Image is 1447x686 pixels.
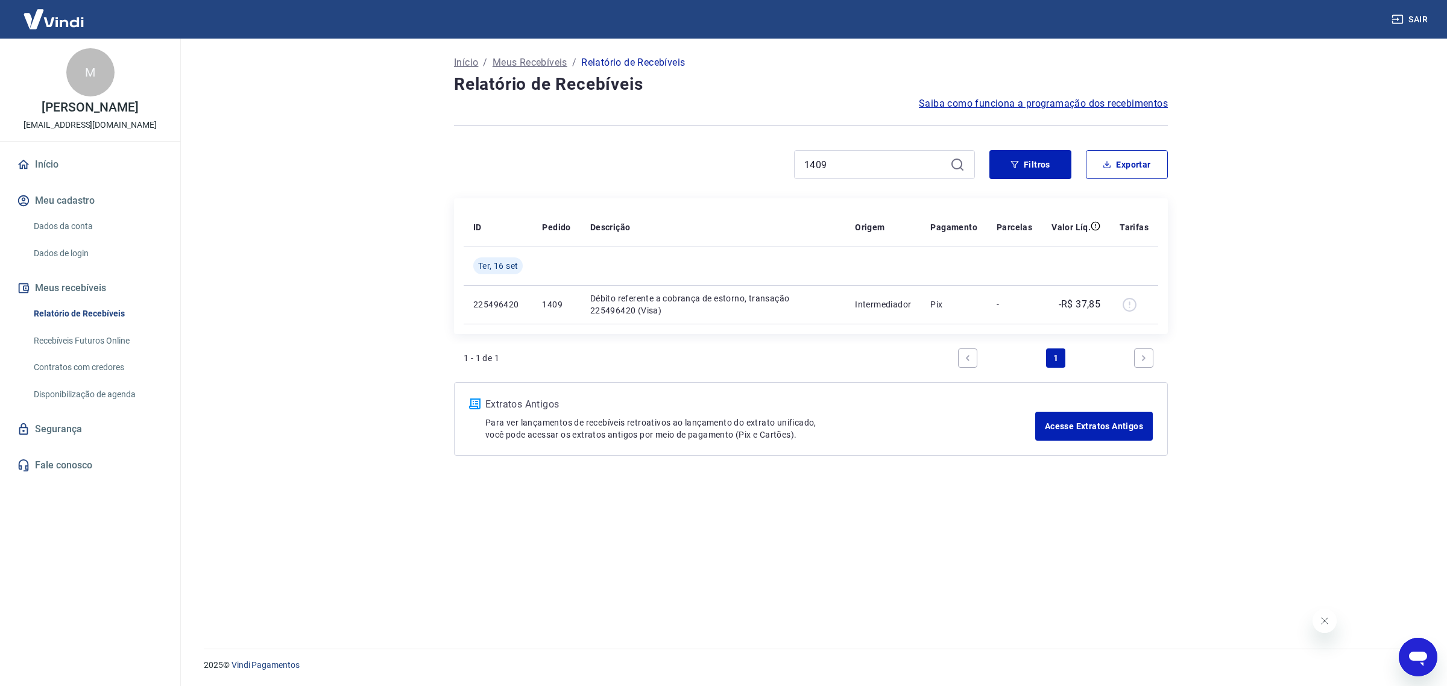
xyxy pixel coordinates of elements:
[29,382,166,407] a: Disponibilização de agenda
[454,72,1168,96] h4: Relatório de Recebíveis
[485,417,1035,441] p: Para ver lançamentos de recebíveis retroativos ao lançamento do extrato unificado, você pode aces...
[478,260,518,272] span: Ter, 16 set
[473,221,482,233] p: ID
[997,221,1032,233] p: Parcelas
[14,151,166,178] a: Início
[958,348,977,368] a: Previous page
[1051,221,1091,233] p: Valor Líq.
[483,55,487,70] p: /
[919,96,1168,111] a: Saiba como funciona a programação dos recebimentos
[1134,348,1153,368] a: Next page
[953,344,1158,373] ul: Pagination
[493,55,567,70] a: Meus Recebíveis
[454,55,478,70] a: Início
[1389,8,1433,31] button: Sair
[855,221,884,233] p: Origem
[469,398,481,409] img: ícone
[14,416,166,442] a: Segurança
[485,397,1035,412] p: Extratos Antigos
[1399,638,1437,676] iframe: Botão para abrir a janela de mensagens
[473,298,523,310] p: 225496420
[7,8,101,18] span: Olá! Precisa de ajuda?
[14,1,93,37] img: Vindi
[29,355,166,380] a: Contratos com credores
[590,221,631,233] p: Descrição
[1046,348,1065,368] a: Page 1 is your current page
[29,214,166,239] a: Dados da conta
[572,55,576,70] p: /
[1059,297,1101,312] p: -R$ 37,85
[464,352,499,364] p: 1 - 1 de 1
[930,298,977,310] p: Pix
[804,156,945,174] input: Busque pelo número do pedido
[590,292,836,316] p: Débito referente a cobrança de estorno, transação 225496420 (Visa)
[29,241,166,266] a: Dados de login
[1035,412,1153,441] a: Acesse Extratos Antigos
[42,101,138,114] p: [PERSON_NAME]
[855,298,911,310] p: Intermediador
[29,329,166,353] a: Recebíveis Futuros Online
[930,221,977,233] p: Pagamento
[542,298,570,310] p: 1409
[14,452,166,479] a: Fale conosco
[989,150,1071,179] button: Filtros
[1086,150,1168,179] button: Exportar
[581,55,685,70] p: Relatório de Recebíveis
[1313,609,1337,633] iframe: Fechar mensagem
[66,48,115,96] div: M
[997,298,1032,310] p: -
[204,659,1418,672] p: 2025 ©
[29,301,166,326] a: Relatório de Recebíveis
[1120,221,1149,233] p: Tarifas
[14,275,166,301] button: Meus recebíveis
[24,119,157,131] p: [EMAIL_ADDRESS][DOMAIN_NAME]
[14,187,166,214] button: Meu cadastro
[232,660,300,670] a: Vindi Pagamentos
[542,221,570,233] p: Pedido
